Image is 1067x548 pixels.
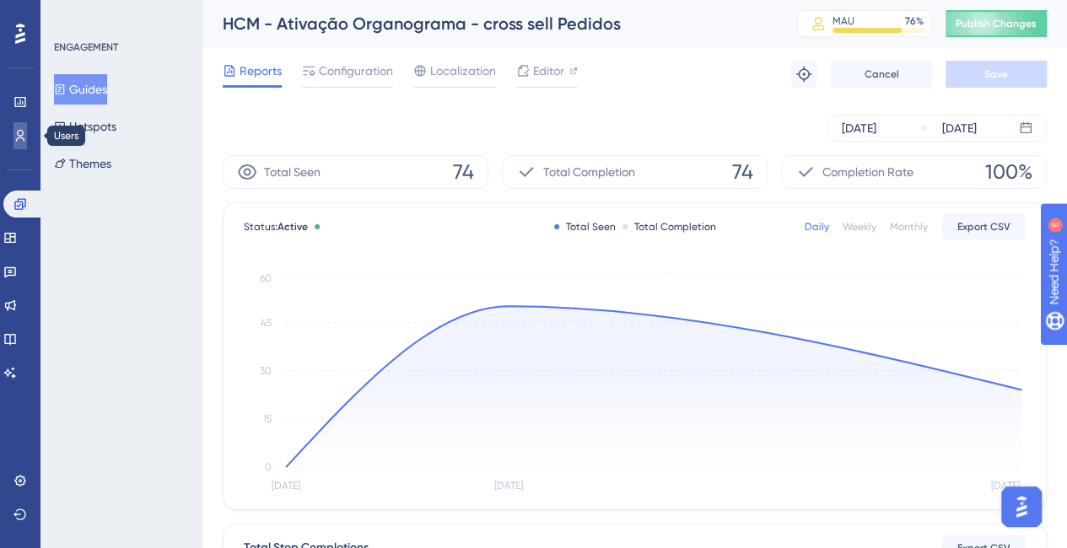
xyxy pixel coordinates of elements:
[831,61,932,88] button: Cancel
[223,12,755,35] div: HCM - Ativação Organograma - cross sell Pedidos
[842,118,876,138] div: [DATE]
[494,480,523,492] tspan: [DATE]
[430,61,496,81] span: Localization
[244,220,308,234] span: Status:
[941,213,1026,240] button: Export CSV
[54,111,116,142] button: Hotspots
[261,317,272,329] tspan: 45
[942,118,977,138] div: [DATE]
[805,220,829,234] div: Daily
[264,162,321,182] span: Total Seen
[117,8,122,22] div: 6
[54,74,107,105] button: Guides
[543,162,635,182] span: Total Completion
[240,61,282,81] span: Reports
[40,4,105,24] span: Need Help?
[957,220,1010,234] span: Export CSV
[990,480,1019,492] tspan: [DATE]
[54,148,111,179] button: Themes
[946,61,1047,88] button: Save
[956,17,1037,30] span: Publish Changes
[985,158,1032,185] span: 100%
[260,272,272,284] tspan: 60
[272,480,300,492] tspan: [DATE]
[622,220,716,234] div: Total Completion
[453,158,474,185] span: 74
[822,162,913,182] span: Completion Rate
[984,67,1008,81] span: Save
[319,61,393,81] span: Configuration
[905,14,924,28] div: 76 %
[843,220,876,234] div: Weekly
[533,61,564,81] span: Editor
[833,14,854,28] div: MAU
[263,413,272,425] tspan: 15
[946,10,1047,37] button: Publish Changes
[890,220,928,234] div: Monthly
[732,158,753,185] span: 74
[278,221,308,233] span: Active
[865,67,899,81] span: Cancel
[554,220,616,234] div: Total Seen
[265,461,272,473] tspan: 0
[996,481,1047,532] iframe: UserGuiding AI Assistant Launcher
[54,40,118,54] div: ENGAGEMENT
[260,365,272,377] tspan: 30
